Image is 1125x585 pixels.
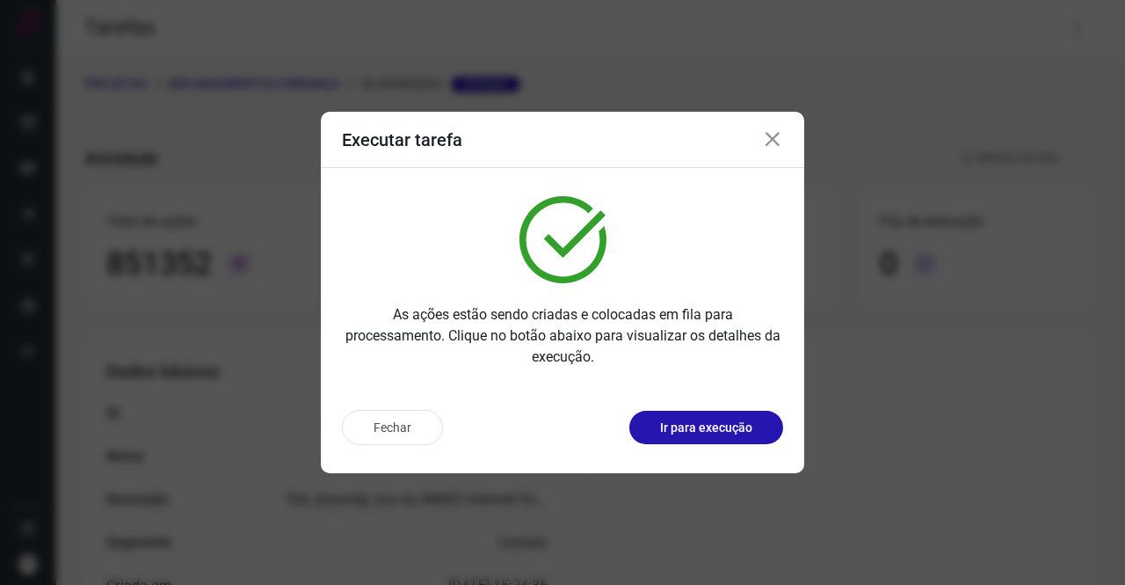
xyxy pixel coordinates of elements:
h3: Executar tarefa [342,129,462,150]
p: As ações estão sendo criadas e colocadas em fila para processamento. Clique no botão abaixo para ... [342,304,783,368]
button: Fechar [342,410,443,445]
p: Ir para execução [660,419,752,437]
img: verified.svg [519,196,606,283]
button: Ir para execução [629,411,783,444]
